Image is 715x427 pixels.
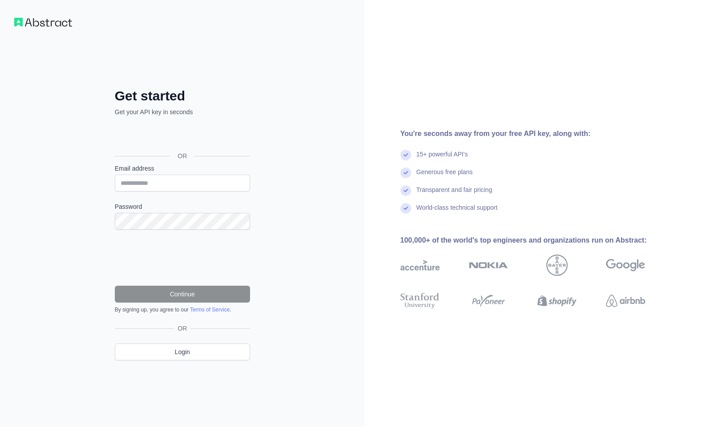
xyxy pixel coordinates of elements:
img: accenture [400,255,440,276]
img: airbnb [606,291,645,311]
img: check mark [400,150,411,160]
iframe: Schaltfläche „Über Google anmelden“ [110,126,253,146]
div: 15+ powerful API's [416,150,468,168]
img: check mark [400,185,411,196]
img: check mark [400,203,411,214]
button: Continue [115,286,250,303]
span: OR [170,152,194,160]
img: payoneer [469,291,508,311]
img: bayer [546,255,568,276]
div: You're seconds away from your free API key, along with: [400,128,674,139]
h2: Get started [115,88,250,104]
img: shopify [537,291,577,311]
div: World-class technical support [416,203,498,221]
iframe: reCAPTCHA [115,240,250,275]
label: Email address [115,164,250,173]
div: 100,000+ of the world's top engineers and organizations run on Abstract: [400,235,674,246]
img: google [606,255,645,276]
img: check mark [400,168,411,178]
img: nokia [469,255,508,276]
p: Get your API key in seconds [115,108,250,116]
div: By signing up, you agree to our . [115,306,250,313]
div: Transparent and fair pricing [416,185,493,203]
img: stanford university [400,291,440,311]
span: OR [174,324,190,333]
img: Workflow [14,18,72,27]
div: Über Google anmelden. Wird in neuem Tab geöffnet. [115,126,248,146]
label: Password [115,202,250,211]
a: Terms of Service [190,307,230,313]
div: Generous free plans [416,168,473,185]
a: Login [115,343,250,360]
